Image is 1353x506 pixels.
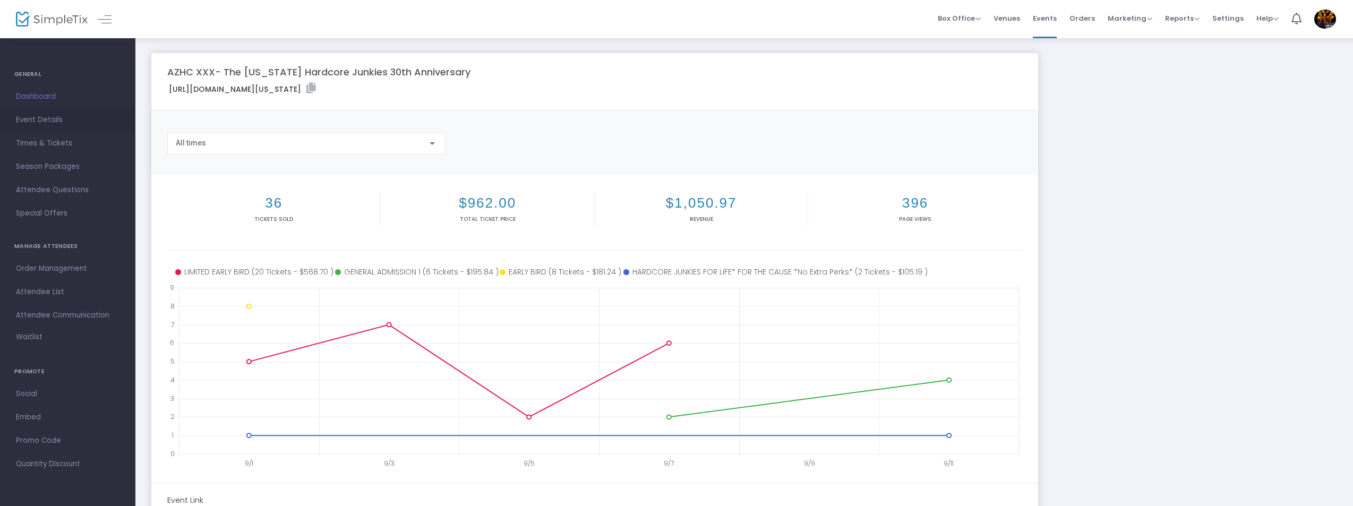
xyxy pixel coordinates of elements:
p: Tickets sold [169,215,378,223]
text: 9/1 [245,459,253,468]
span: Settings [1212,5,1244,32]
text: 9/7 [664,459,674,468]
span: Marketing [1108,13,1152,23]
h2: $1,050.97 [597,195,806,211]
span: Reports [1165,13,1200,23]
h4: MANAGE ATTENDEES [14,236,121,257]
text: 7 [171,320,174,329]
span: Quantity Discount [16,457,119,471]
text: 9/11 [944,459,954,468]
span: All times [176,139,206,147]
text: 9/9 [804,459,815,468]
text: 8 [170,301,175,310]
span: Help [1256,13,1279,23]
text: 1 [172,431,174,440]
h2: 396 [810,195,1020,211]
span: Orders [1069,5,1095,32]
span: Special Offers [16,207,119,220]
span: Events [1033,5,1057,32]
span: Embed [16,410,119,424]
text: 6 [170,338,174,347]
h4: GENERAL [14,64,121,85]
span: Social [16,387,119,401]
span: Promo Code [16,434,119,448]
text: 9/3 [384,459,395,468]
text: 9 [170,283,174,292]
label: [URL][DOMAIN_NAME][US_STATE] [169,83,316,95]
text: 0 [170,449,175,458]
m-panel-title: AZHC XXX- The [US_STATE] Hardcore Junkies 30th Anniversary [167,65,470,79]
text: 5 [170,357,175,366]
span: Venues [994,5,1020,32]
span: Season Packages [16,160,119,174]
text: 2 [170,412,175,421]
p: Total Ticket Price [383,215,592,223]
span: Attendee Questions [16,183,119,197]
h2: 36 [169,195,378,211]
span: Attendee Communication [16,308,119,322]
span: Order Management [16,262,119,276]
text: 4 [170,375,175,384]
span: Waitlist [16,332,42,342]
span: Attendee List [16,285,119,299]
h4: PROMOTE [14,361,121,382]
span: Dashboard [16,90,119,104]
m-panel-subtitle: Event Link [167,495,203,506]
h2: $962.00 [383,195,592,211]
text: 3 [170,393,174,402]
span: Box Office [938,13,981,23]
p: Revenue [597,215,806,223]
text: 9/5 [524,459,535,468]
p: Page Views [810,215,1020,223]
span: Times & Tickets [16,136,119,150]
span: Event Details [16,113,119,127]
